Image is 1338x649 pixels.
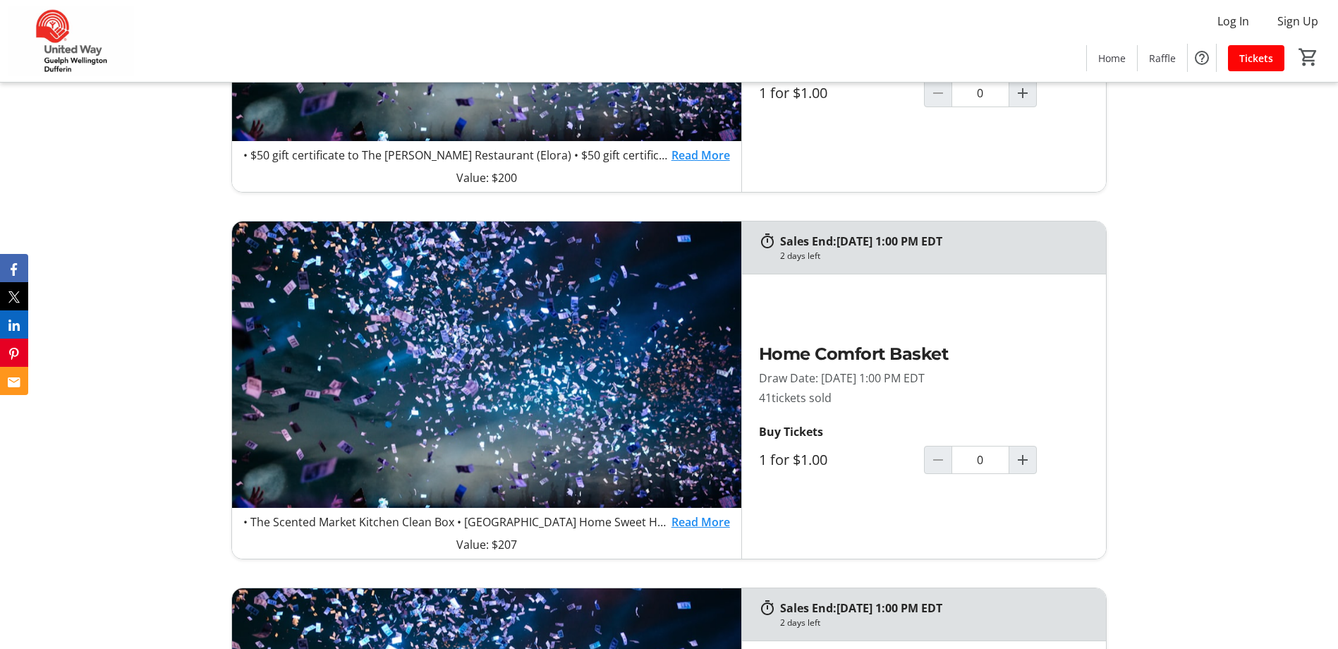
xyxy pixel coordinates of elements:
[243,169,730,186] p: Value: $200
[1206,10,1260,32] button: Log In
[243,147,671,164] p: • $50 gift certificate to The [PERSON_NAME] Restaurant (Elora) • $50 gift certificate to Elora Br...
[1138,45,1187,71] a: Raffle
[759,370,1089,387] p: Draw Date: [DATE] 1:00 PM EDT
[1098,51,1126,66] span: Home
[1188,44,1216,72] button: Help
[1277,13,1318,30] span: Sign Up
[1149,51,1176,66] span: Raffle
[1217,13,1249,30] span: Log In
[837,233,942,249] span: [DATE] 1:00 PM EDT
[1239,51,1273,66] span: Tickets
[243,514,671,530] p: • The Scented Market Kitchen Clean Box • [GEOGRAPHIC_DATA] Home Sweet Home throw pillow • Acacia ...
[759,389,1089,406] p: 41 tickets sold
[1087,45,1137,71] a: Home
[759,341,1089,367] h2: Home Comfort Basket
[232,222,741,508] img: Home Comfort Basket
[1266,10,1330,32] button: Sign Up
[1009,80,1036,107] button: Increment by one
[243,536,730,553] p: Value: $207
[780,617,820,629] div: 2 days left
[671,147,730,164] a: Read More
[780,250,820,262] div: 2 days left
[759,451,827,468] label: 1 for $1.00
[780,233,837,249] span: Sales End:
[837,600,942,616] span: [DATE] 1:00 PM EDT
[780,600,837,616] span: Sales End:
[759,85,827,102] label: 1 for $1.00
[1228,45,1284,71] a: Tickets
[8,6,134,76] img: United Way Guelph Wellington Dufferin's Logo
[1296,44,1321,70] button: Cart
[1009,447,1036,473] button: Increment by one
[759,424,823,439] strong: Buy Tickets
[671,514,730,530] a: Read More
